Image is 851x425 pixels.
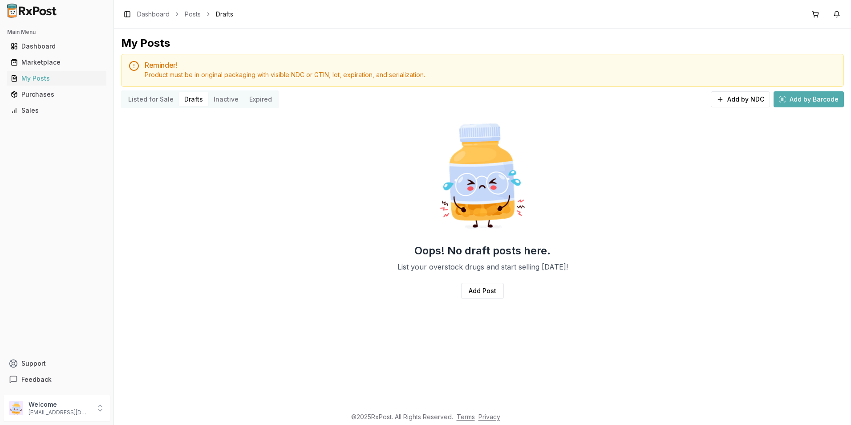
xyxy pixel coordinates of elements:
a: Dashboard [7,38,106,54]
img: User avatar [9,401,23,415]
a: Terms [457,413,475,421]
button: Expired [244,92,277,106]
button: Listed for Sale [123,92,179,106]
p: [EMAIL_ADDRESS][DOMAIN_NAME] [28,409,90,416]
button: Drafts [179,92,208,106]
img: Sad Pill Bottle [425,119,539,233]
button: Marketplace [4,55,110,69]
span: Feedback [21,375,52,384]
button: Add by Barcode [774,91,844,107]
button: Add by NDC [711,91,770,107]
button: My Posts [4,71,110,86]
button: Feedback [4,372,110,388]
h2: Oops! No draft posts here. [414,244,551,258]
a: Purchases [7,86,106,102]
a: Posts [185,10,201,19]
nav: breadcrumb [137,10,233,19]
h5: Reminder! [145,61,836,69]
a: Add Post [461,283,504,299]
button: Dashboard [4,39,110,53]
div: My Posts [121,36,170,50]
p: Welcome [28,400,90,409]
img: RxPost Logo [4,4,61,18]
a: My Posts [7,70,106,86]
button: Support [4,356,110,372]
div: Marketplace [11,58,103,67]
a: Sales [7,102,106,119]
span: Drafts [216,10,233,19]
h2: Main Menu [7,29,106,36]
button: Inactive [208,92,244,106]
a: Privacy [478,413,500,421]
div: Purchases [11,90,103,99]
div: Dashboard [11,42,103,51]
p: List your overstock drugs and start selling [DATE]! [397,262,568,272]
button: Purchases [4,87,110,102]
div: Sales [11,106,103,115]
a: Dashboard [137,10,170,19]
div: Product must be in original packaging with visible NDC or GTIN, lot, expiration, and serialization. [145,70,836,79]
a: Marketplace [7,54,106,70]
button: Sales [4,103,110,118]
div: My Posts [11,74,103,83]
